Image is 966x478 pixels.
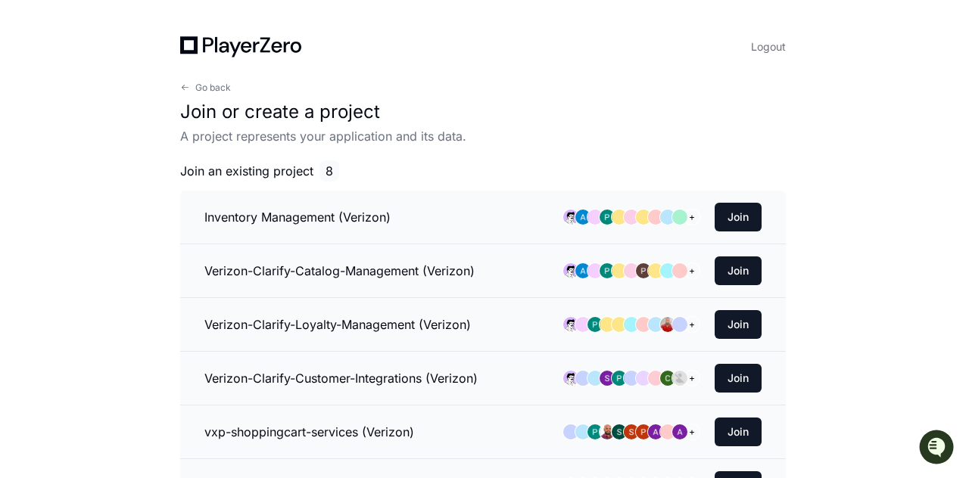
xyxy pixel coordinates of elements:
img: ACg8ocJJ9wOaTkeMauVrev4VLW_8tKmEluUeKNxptGL4V32TKRkCPQ=s96-c [612,424,627,439]
div: Welcome [15,60,276,84]
img: ACg8ocKz7EBFCnWPdTv19o9m_nca3N0OVJEOQCGwElfmCyRVJ95dZw=s96-c [575,210,591,225]
button: Join [715,417,762,446]
img: ACg8ocLL3vXvdba5S5V7nChXuiKYjYAj5GQFF3QGVBb6etwgLiZA=s96-c [600,210,615,225]
span: Join an existing project [180,162,313,180]
span: Pylon [151,277,183,288]
img: ACg8ocLMZVwJcQ6ienYYOShb2_tczwC2Z7Z6u8NUc1SVA7ddq9cPVg=s96-c [600,371,615,386]
img: ACg8ocKkQdaZ7O0W4isa6ORNxlMkUhTbx31wX9jVkdgwMeQO7anWDQ=s96-c [660,371,675,386]
div: + [684,317,700,332]
span: Tejeshwer [PERSON_NAME] [47,243,170,255]
span: Tejeshwer [PERSON_NAME] [47,202,170,214]
img: ACg8ocIv1za6F8xGYbww3Hkw6O_IrTbW7Mgj4yyE-WS8LmDaajZivmk=s96-c [660,317,675,332]
img: ACg8ocKz7EBFCnWPdTv19o9m_nca3N0OVJEOQCGwElfmCyRVJ95dZw=s96-c [575,263,591,278]
h1: Join or create a project [180,100,786,124]
img: ACg8ocIFSWBhaO1VbicHmTio-9URHFPgsd0fLhvxQXlDxn86vlgNSg=s96-c [672,371,687,386]
span: • [173,202,179,214]
div: We're available if you need us! [68,127,208,139]
img: ACg8ocLL3vXvdba5S5V7nChXuiKYjYAj5GQFF3QGVBb6etwgLiZA=s96-c [600,263,615,278]
div: + [684,263,700,278]
span: Go back [195,82,231,94]
button: Join [715,310,762,339]
img: ACg8ocICPzw3TCJpbvP5oqTUw-OeQ5tPEuPuFHVtyaCnfaAagCbpGQ=s96-c [648,424,663,439]
span: [DATE] [182,202,213,214]
img: Tejeshwer Degala [15,228,39,253]
h3: Verizon-Clarify-Loyalty-Management (Verizon) [204,315,471,334]
button: Join [715,203,762,231]
button: See all [235,161,276,179]
img: avatar [563,371,578,386]
button: Join [715,364,762,393]
span: [DATE] [182,243,213,255]
img: ACg8ocLL3vXvdba5S5V7nChXuiKYjYAj5GQFF3QGVBb6etwgLiZA=s96-c [587,317,603,332]
img: ACg8ocLL3vXvdba5S5V7nChXuiKYjYAj5GQFF3QGVBb6etwgLiZA=s96-c [587,424,603,439]
span: 8 [319,160,339,182]
img: 7521149027303_d2c55a7ec3fe4098c2f6_72.png [32,112,59,139]
h3: vxp-shoppingcart-services (Verizon) [204,423,414,441]
img: avatar [563,210,578,225]
img: ACg8ocLL3vXvdba5S5V7nChXuiKYjYAj5GQFF3QGVBb6etwgLiZA=s96-c [612,371,627,386]
img: ACg8ocJAcLg99A07DI0Bjb7YTZ7lO98p9p7gxWo-JnGaDHMkGyQblA=s96-c [636,424,651,439]
img: avatar [563,317,578,332]
button: Start new chat [257,116,276,135]
span: • [173,243,179,255]
img: avatar [563,263,578,278]
div: Start new chat [68,112,248,127]
img: ACg8ocLg2_KGMaESmVdPJoxlc_7O_UeM10l1C5GIc0P9QNRQFTV7=s96-c [624,424,639,439]
p: A project represents your application and its data. [180,127,786,145]
button: Go back [180,82,231,94]
div: Past conversations [15,164,101,176]
img: Tejeshwer Degala [15,188,39,212]
button: Logout [751,36,786,57]
h3: Verizon-Clarify-Customer-Integrations (Verizon) [204,369,478,387]
img: ACg8ocIpWYaV2uWFLDfsvApOy6-lY0d_Qcq218dZjDbEexeynHUXZQ=s96-c [600,424,615,439]
div: + [684,210,700,225]
img: ACg8ocJINmkOKh1f9GGmIC0uOsp84s1ET7o1Uvcb6xibeDyTSCCsGw=s96-c [636,263,651,278]
h3: Inventory Management (Verizon) [204,208,391,226]
a: Powered byPylon [107,276,183,288]
img: PlayerZero [15,14,45,45]
button: Join [715,256,762,285]
img: 1756235613930-3d25f9e4-fa56-45dd-b3ad-e072dfbd1548 [15,112,42,139]
div: + [684,371,700,386]
div: + [684,424,700,439]
iframe: Open customer support [918,428,958,469]
h3: Verizon-Clarify-Catalog-Management (Verizon) [204,262,475,280]
img: ACg8ocIWiwAYXQEMfgzNsNWLWq1AaxNeuCMHp8ygpDFVvfhipp8BYw=s96-c [672,424,687,439]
